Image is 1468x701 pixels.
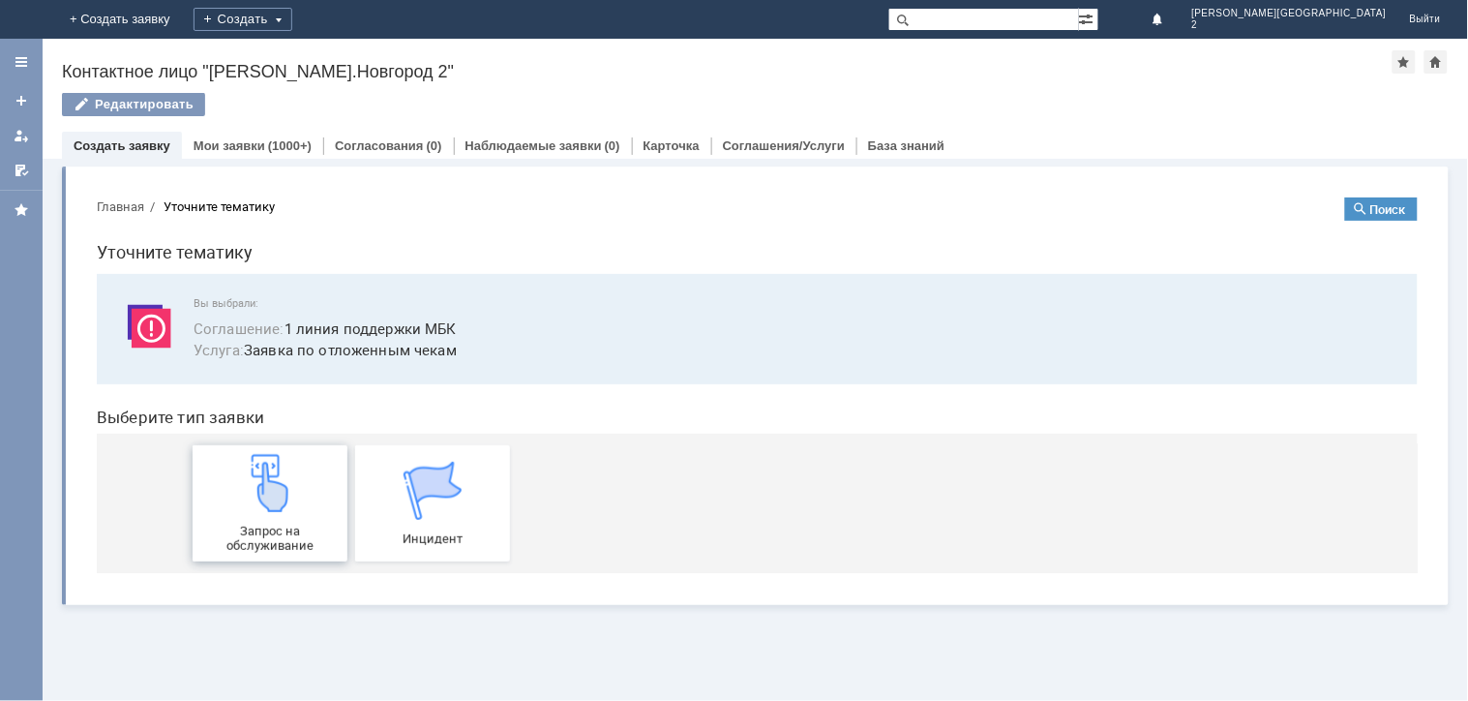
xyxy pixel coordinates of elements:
[15,15,63,33] button: Главная
[723,138,845,153] a: Соглашения/Услуги
[605,138,620,153] div: (0)
[15,226,1336,245] header: Выберите тип заявки
[6,155,37,186] a: Мои согласования
[268,138,312,153] div: (1000+)
[6,85,37,116] a: Создать заявку
[112,136,375,158] button: Соглашение:1 линия поддержки МБК
[15,56,1336,84] h1: Уточните тематику
[644,138,700,153] a: Карточка
[465,138,602,153] a: Наблюдаемые заявки
[112,157,1313,179] span: Заявка по отложенным чекам
[335,138,424,153] a: Согласования
[112,137,203,156] span: Соглашение :
[1393,50,1416,74] div: Добавить в избранное
[82,17,194,32] div: Уточните тематику
[280,350,423,364] span: Инцидент
[39,115,97,173] img: svg%3E
[111,263,266,380] a: Запрос на обслуживание
[194,8,292,31] div: Создать
[427,138,442,153] div: (0)
[1192,8,1387,19] span: [PERSON_NAME][GEOGRAPHIC_DATA]
[117,342,260,371] span: Запрос на обслуживание
[1424,50,1448,74] div: Сделать домашней страницей
[274,263,429,380] a: Инцидент
[6,120,37,151] a: Мои заявки
[112,115,1313,128] span: Вы выбрали:
[160,272,218,330] img: get23c147a1b4124cbfa18e19f2abec5e8f
[62,62,1393,81] div: Контактное лицо "[PERSON_NAME].Новгород 2"
[1264,15,1336,39] button: Поиск
[1079,9,1098,27] span: Расширенный поиск
[74,138,170,153] a: Создать заявку
[112,158,163,177] span: Услуга :
[1192,19,1387,31] span: 2
[322,280,380,338] img: get067d4ba7cf7247ad92597448b2db9300
[868,138,944,153] a: База знаний
[194,138,265,153] a: Мои заявки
